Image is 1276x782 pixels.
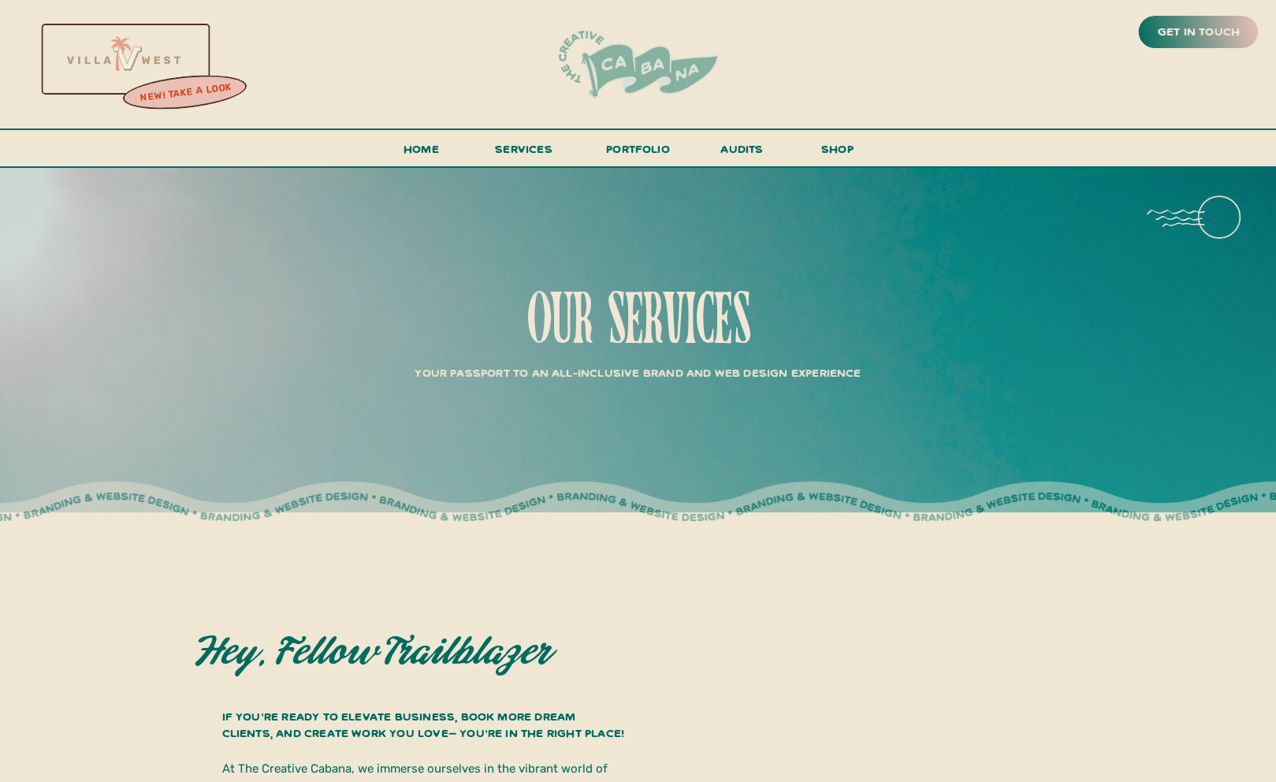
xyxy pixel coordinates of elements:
a: services [491,139,557,168]
a: shop [800,139,876,166]
a: audits [719,139,766,166]
h1: our services [366,287,911,357]
h3: If you’re ready to elevate business, book more dream clients, and create work you love– you’re in... [222,709,628,746]
a: new! take a look [121,77,250,109]
a: portfolio [601,139,675,168]
a: Home [397,139,446,168]
a: get in touch [1155,21,1243,43]
p: Your Passport to an All-Inclusive Brand and Web Design Experience [373,363,904,378]
span: services [495,141,552,156]
h2: Hey, fellow trailblazer [195,632,626,672]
